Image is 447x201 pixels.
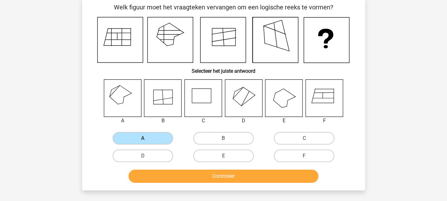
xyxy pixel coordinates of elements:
div: D [220,117,268,124]
label: F [274,150,334,162]
label: D [113,150,173,162]
div: C [180,117,227,124]
h6: Selecteer het juiste antwoord [92,63,355,74]
div: B [139,117,187,124]
button: Controleer [129,170,318,183]
p: Welk figuur moet het vraagteken vervangen om een logische reeks te vormen? [92,3,355,12]
div: A [99,117,146,124]
label: C [274,132,334,145]
div: F [301,117,348,124]
label: E [193,150,254,162]
div: E [260,117,308,124]
label: A [113,132,173,145]
label: B [193,132,254,145]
